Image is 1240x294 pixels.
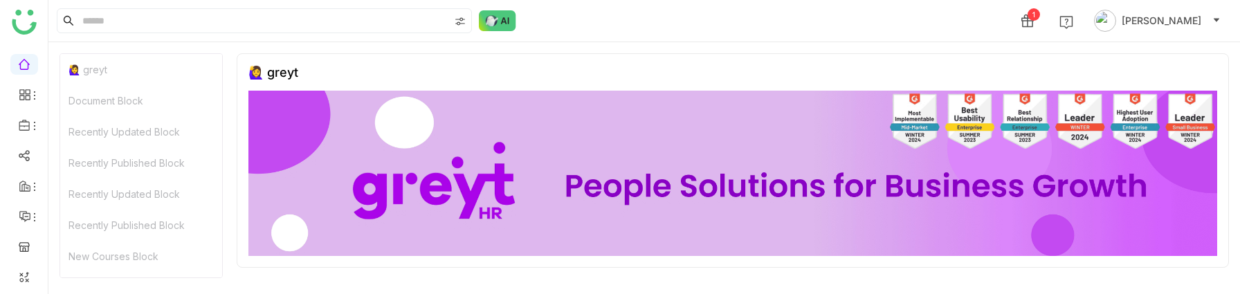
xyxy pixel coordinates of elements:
div: Recently Updated Block [60,116,222,147]
img: help.svg [1059,15,1073,29]
div: New Courses Block [60,241,222,272]
div: 🙋‍♀️ greyt [60,54,222,85]
div: Recently Published Block [60,210,222,241]
img: 68ca8a786afc163911e2cfd3 [248,91,1217,256]
img: search-type.svg [455,16,466,27]
img: avatar [1094,10,1116,32]
img: ask-buddy-normal.svg [479,10,516,31]
img: logo [12,10,37,35]
div: 🙋‍♀️ greyt [248,65,298,80]
div: Recently Updated Block [60,178,222,210]
div: 1 [1028,8,1040,21]
div: Recently Published Block [60,147,222,178]
div: Document Block [60,85,222,116]
button: [PERSON_NAME] [1091,10,1223,32]
span: [PERSON_NAME] [1122,13,1201,28]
